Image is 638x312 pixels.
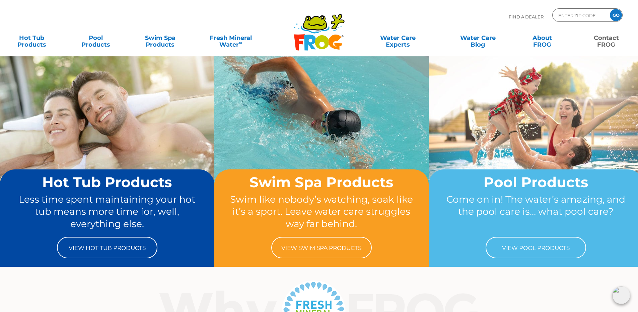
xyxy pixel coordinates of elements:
a: Swim SpaProducts [135,31,185,45]
img: home-banner-swim-spa-short [214,56,429,216]
a: Water CareBlog [453,31,503,45]
a: ContactFROG [581,31,631,45]
a: Hot TubProducts [7,31,57,45]
h2: Hot Tub Products [13,174,202,190]
a: View Swim Spa Products [271,237,372,258]
img: openIcon [613,287,630,304]
h2: Swim Spa Products [227,174,416,190]
h2: Pool Products [441,174,630,190]
p: Find A Dealer [509,8,544,25]
a: PoolProducts [71,31,121,45]
a: Fresh MineralWater∞ [199,31,262,45]
p: Less time spent maintaining your hot tub means more time for, well, everything else. [13,193,202,230]
a: Water CareExperts [357,31,438,45]
a: View Hot Tub Products [57,237,157,258]
input: GO [610,9,622,21]
sup: ∞ [239,40,242,45]
a: View Pool Products [486,237,586,258]
p: Come on in! The water’s amazing, and the pool care is… what pool care? [441,193,630,230]
a: AboutFROG [517,31,567,45]
p: Swim like nobody’s watching, soak like it’s a sport. Leave water care struggles way far behind. [227,193,416,230]
input: Zip Code Form [558,10,603,20]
